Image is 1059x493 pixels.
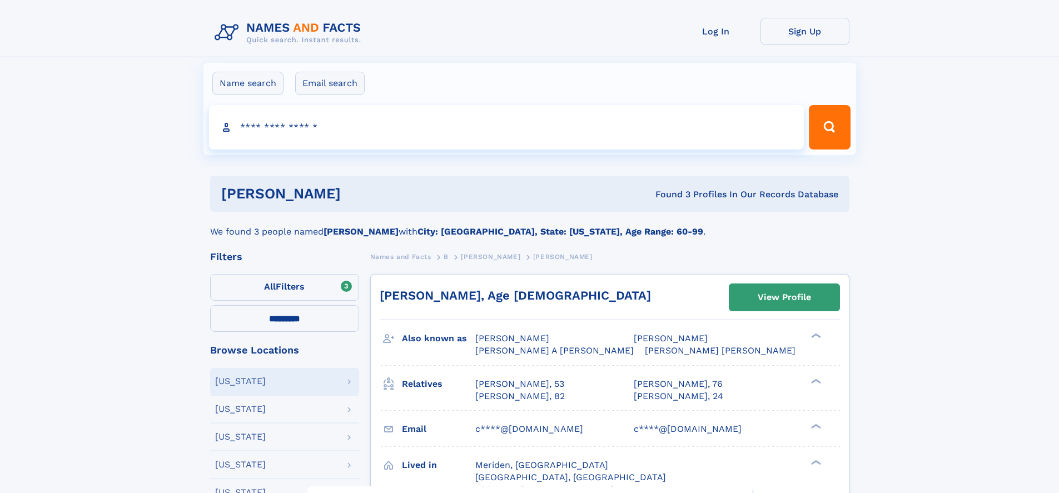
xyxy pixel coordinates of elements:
[210,274,359,301] label: Filters
[380,288,651,302] a: [PERSON_NAME], Age [DEMOGRAPHIC_DATA]
[808,377,822,385] div: ❯
[221,187,498,201] h1: [PERSON_NAME]
[533,253,593,261] span: [PERSON_NAME]
[461,253,520,261] span: [PERSON_NAME]
[475,390,565,402] a: [PERSON_NAME], 82
[461,250,520,263] a: [PERSON_NAME]
[758,285,811,310] div: View Profile
[475,333,549,343] span: [PERSON_NAME]
[210,345,359,355] div: Browse Locations
[809,105,850,150] button: Search Button
[808,422,822,430] div: ❯
[209,105,804,150] input: search input
[210,212,849,238] div: We found 3 people named with .
[634,378,723,390] a: [PERSON_NAME], 76
[808,332,822,340] div: ❯
[444,253,449,261] span: B
[402,329,475,348] h3: Also known as
[475,472,666,482] span: [GEOGRAPHIC_DATA], [GEOGRAPHIC_DATA]
[760,18,849,45] a: Sign Up
[295,72,365,95] label: Email search
[475,460,608,470] span: Meriden, [GEOGRAPHIC_DATA]
[808,459,822,466] div: ❯
[645,345,796,356] span: [PERSON_NAME] [PERSON_NAME]
[729,284,839,311] a: View Profile
[444,250,449,263] a: B
[634,390,723,402] a: [PERSON_NAME], 24
[475,345,634,356] span: [PERSON_NAME] A [PERSON_NAME]
[324,226,399,237] b: [PERSON_NAME]
[212,72,284,95] label: Name search
[370,250,431,263] a: Names and Facts
[402,456,475,475] h3: Lived in
[210,252,359,262] div: Filters
[210,18,370,48] img: Logo Names and Facts
[264,281,276,292] span: All
[634,333,708,343] span: [PERSON_NAME]
[402,420,475,439] h3: Email
[215,405,266,414] div: [US_STATE]
[498,188,838,201] div: Found 3 Profiles In Our Records Database
[215,432,266,441] div: [US_STATE]
[672,18,760,45] a: Log In
[215,460,266,469] div: [US_STATE]
[402,375,475,394] h3: Relatives
[215,377,266,386] div: [US_STATE]
[417,226,703,237] b: City: [GEOGRAPHIC_DATA], State: [US_STATE], Age Range: 60-99
[475,378,564,390] a: [PERSON_NAME], 53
